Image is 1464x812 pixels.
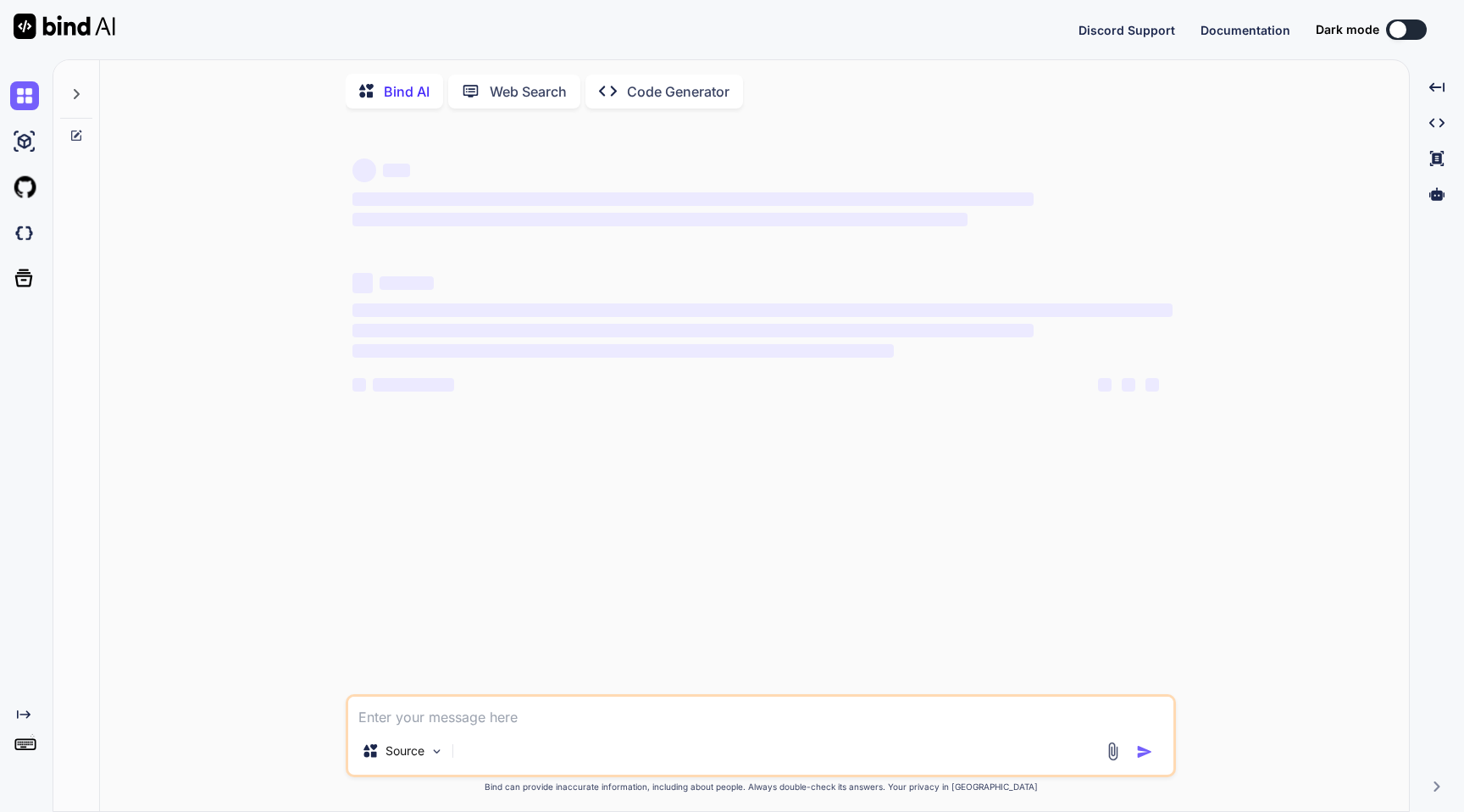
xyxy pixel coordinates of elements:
[385,742,424,759] p: Source
[352,324,1033,337] span: ‌
[10,127,39,156] img: ai-studio
[1098,378,1112,392] span: ‌
[380,276,434,290] span: ‌
[1103,742,1123,761] img: attachment
[490,81,567,102] p: Web Search
[346,781,1176,793] p: Bind can provide inaccurate information, including about people. Always double-check its answers....
[10,81,39,110] img: chat
[1201,21,1290,39] button: Documentation
[1136,743,1153,760] img: icon
[352,344,894,358] span: ‌
[1079,23,1175,37] span: Discord Support
[383,164,410,177] span: ‌
[1316,21,1379,38] span: Dark mode
[352,192,1033,206] span: ‌
[373,378,454,392] span: ‌
[1145,378,1159,392] span: ‌
[14,14,115,39] img: Bind AI
[1079,21,1175,39] button: Discord Support
[352,378,366,392] span: ‌
[352,213,968,226] span: ‌
[1201,23,1290,37] span: Documentation
[10,219,39,247] img: darkCloudIdeIcon
[384,81,430,102] p: Bind AI
[627,81,729,102] p: Code Generator
[352,303,1173,317] span: ‌
[430,744,444,759] img: Pick Models
[1122,378,1135,392] span: ‌
[352,159,376,182] span: ‌
[10,173,39,202] img: githubLight
[352,273,373,293] span: ‌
